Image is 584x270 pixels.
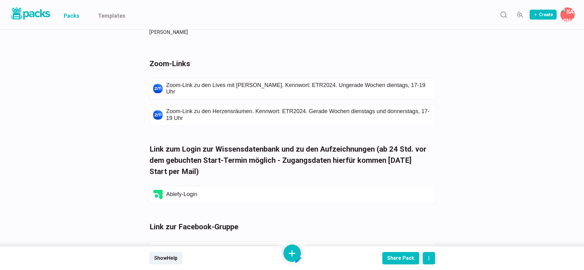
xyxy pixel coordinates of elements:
img: link icon [153,190,163,199]
button: Savina Tilmann [560,7,575,22]
button: actions [423,252,435,264]
div: Share Pack [387,255,414,261]
a: Packs logo [9,6,51,23]
button: Create Pack [530,10,557,20]
p: Zoom-Link zu den Herzensräumen. Kennwort: ETR2024. Gerade Wochen dienstags und donnerstags, 17-19... [166,108,431,121]
button: Search [497,8,510,21]
img: link icon [153,84,163,93]
p: Ablefy-Login [166,191,431,198]
button: ShowHelp [149,252,182,264]
p: [PERSON_NAME] [149,29,427,36]
h3: Zoom-Links [149,58,427,69]
h3: Link zur Facebook-Gruppe [149,221,427,232]
button: Share Pack [382,252,419,264]
img: link icon [153,110,163,120]
button: Manage Team Invites [513,8,526,21]
img: Packs logo [9,6,51,21]
p: Zoom-Link zu den Lives mit [PERSON_NAME]. Kennwort: ETR2024. Ungerade Wochen dientags, 17-19 Uhr [166,82,431,95]
h3: Link zum Login zur Wissensdatenbank und zu den Aufzeichnungen (ab 24 Std. vor dem gebuchten Start... [149,144,427,177]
